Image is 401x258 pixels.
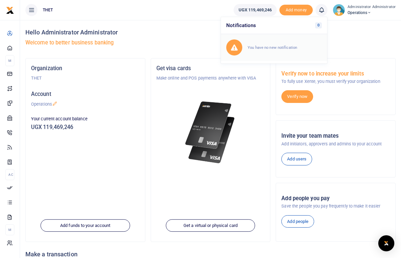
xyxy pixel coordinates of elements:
img: xente-_physical_cards.png [183,98,238,167]
h6: Notifications [221,17,327,34]
p: Your current account balance [31,116,140,122]
h5: UGX 119,469,246 [31,124,140,131]
h4: Hello Administrator Administrator [25,29,396,36]
p: Add initiators, approvers and admins to your account [281,141,390,147]
img: profile-user [333,4,345,16]
small: Administrator Administrator [348,4,396,10]
h5: Add people you pay [281,195,390,202]
a: Add people [281,215,314,228]
h5: Welcome to better business banking [25,39,396,46]
span: Operations [348,10,396,16]
span: THET [40,7,55,13]
a: UGX 119,469,246 [234,4,277,16]
small: You have no new notification [248,45,297,50]
span: Add money [279,5,313,16]
h5: Organization [31,65,140,72]
p: Save the people you pay frequently to make it easier [281,203,390,210]
a: Add users [281,153,312,165]
p: THET [31,75,140,82]
li: Wallet ballance [231,4,280,16]
span: 0 [315,22,322,28]
a: Add funds to your account [41,219,130,232]
a: Add money [279,7,313,12]
span: UGX 119,469,246 [239,7,272,13]
a: Get a virtual or physical card [166,219,255,232]
li: Ac [5,169,14,180]
img: logo-small [6,6,14,14]
a: logo-small logo-large logo-large [6,7,14,12]
h5: Invite your team mates [281,133,390,139]
h4: Make a transaction [25,251,396,258]
h5: Get visa cards [156,65,265,72]
h5: Verify now to increase your limits [281,71,390,77]
li: M [5,224,14,235]
p: Operations [31,101,140,108]
a: Verify now [281,90,313,103]
div: Open Intercom Messenger [378,235,394,251]
a: You have no new notification [221,34,327,61]
li: Toup your wallet [279,5,313,16]
li: M [5,55,14,66]
p: Make online and POS payments anywhere with VISA [156,75,265,82]
a: profile-user Administrator Administrator Operations [333,4,396,16]
p: To fully use Xente, you must verify your organization [281,78,390,85]
h5: Account [31,91,140,98]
